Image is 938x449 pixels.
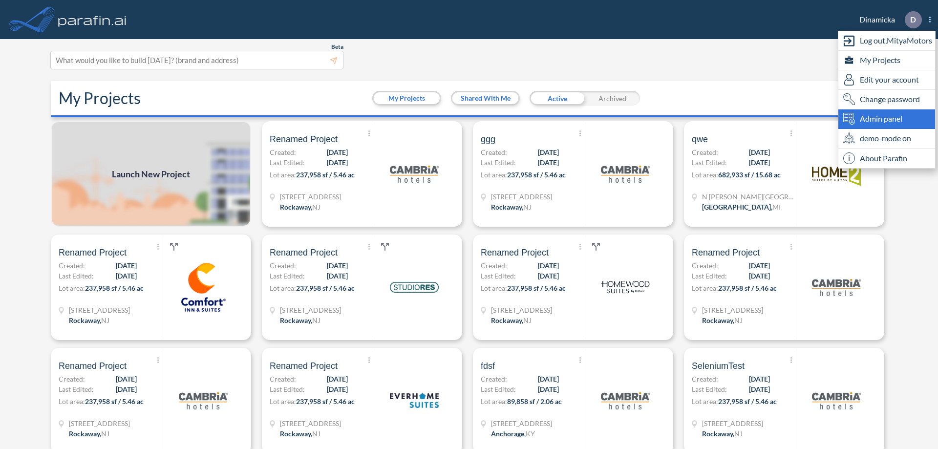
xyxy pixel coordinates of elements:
[601,376,650,425] img: logo
[280,316,312,324] span: Rockaway ,
[390,150,439,198] img: logo
[718,397,777,406] span: 237,958 sf / 5.46 ac
[692,360,745,372] span: SeleniumTest
[860,93,920,105] span: Change password
[601,263,650,312] img: logo
[296,397,355,406] span: 237,958 sf / 5.46 ac
[734,429,743,438] span: NJ
[507,284,566,292] span: 237,958 sf / 5.46 ac
[523,203,532,211] span: NJ
[59,397,85,406] span: Lot area:
[280,429,312,438] span: Rockaway ,
[270,147,296,157] span: Created:
[692,374,718,384] span: Created:
[585,91,640,106] div: Archived
[280,202,320,212] div: Rockaway, NJ
[812,376,861,425] img: logo
[749,147,770,157] span: [DATE]
[838,90,935,109] div: Change password
[860,152,907,164] span: About Parafin
[538,260,559,271] span: [DATE]
[280,418,341,428] span: 321 Mt Hope Ave
[481,271,516,281] span: Last Edited:
[491,418,552,428] span: 1899 Evergreen Rd
[843,152,855,164] span: i
[838,129,935,149] div: demo-mode on
[116,260,137,271] span: [DATE]
[838,51,935,70] div: My Projects
[538,271,559,281] span: [DATE]
[116,384,137,394] span: [DATE]
[507,171,566,179] span: 237,958 sf / 5.46 ac
[270,247,338,258] span: Renamed Project
[327,384,348,394] span: [DATE]
[734,316,743,324] span: NJ
[481,157,516,168] span: Last Edited:
[481,397,507,406] span: Lot area:
[772,203,781,211] span: MI
[538,384,559,394] span: [DATE]
[530,91,585,106] div: Active
[702,315,743,325] div: Rockaway, NJ
[452,92,518,104] button: Shared With Me
[116,374,137,384] span: [DATE]
[481,374,507,384] span: Created:
[331,43,343,51] span: Beta
[270,171,296,179] span: Lot area:
[280,428,320,439] div: Rockaway, NJ
[507,397,562,406] span: 89,858 sf / 2.06 ac
[270,397,296,406] span: Lot area:
[845,11,931,28] div: Dinamicka
[270,133,338,145] span: Renamed Project
[481,384,516,394] span: Last Edited:
[101,316,109,324] span: NJ
[491,316,523,324] span: Rockaway ,
[270,271,305,281] span: Last Edited:
[280,315,320,325] div: Rockaway, NJ
[481,133,495,145] span: ggg
[327,260,348,271] span: [DATE]
[112,168,190,181] span: Launch New Project
[702,418,763,428] span: 321 Mt Hope Ave
[491,428,535,439] div: Anchorage, KY
[749,260,770,271] span: [DATE]
[718,171,781,179] span: 682,933 sf / 15.68 ac
[702,305,763,315] span: 321 Mt Hope Ave
[491,305,552,315] span: 321 Mt Hope Ave
[69,429,101,438] span: Rockaway ,
[812,150,861,198] img: logo
[702,316,734,324] span: Rockaway ,
[526,429,535,438] span: KY
[702,202,781,212] div: Grand Rapids, MI
[59,284,85,292] span: Lot area:
[491,203,523,211] span: Rockaway ,
[538,147,559,157] span: [DATE]
[327,271,348,281] span: [DATE]
[85,284,144,292] span: 237,958 sf / 5.46 ac
[860,74,919,86] span: Edit your account
[270,260,296,271] span: Created:
[702,429,734,438] span: Rockaway ,
[69,305,130,315] span: 321 Mt Hope Ave
[101,429,109,438] span: NJ
[296,171,355,179] span: 237,958 sf / 5.46 ac
[692,271,727,281] span: Last Edited:
[692,384,727,394] span: Last Edited:
[860,54,900,66] span: My Projects
[749,374,770,384] span: [DATE]
[860,132,911,144] span: demo-mode on
[838,31,935,51] div: Log out
[59,260,85,271] span: Created:
[481,171,507,179] span: Lot area:
[481,147,507,157] span: Created:
[296,284,355,292] span: 237,958 sf / 5.46 ac
[491,429,526,438] span: Anchorage ,
[538,374,559,384] span: [DATE]
[491,192,552,202] span: 321 Mt Hope Ave
[59,384,94,394] span: Last Edited:
[69,315,109,325] div: Rockaway, NJ
[116,271,137,281] span: [DATE]
[59,247,127,258] span: Renamed Project
[270,284,296,292] span: Lot area:
[179,263,228,312] img: logo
